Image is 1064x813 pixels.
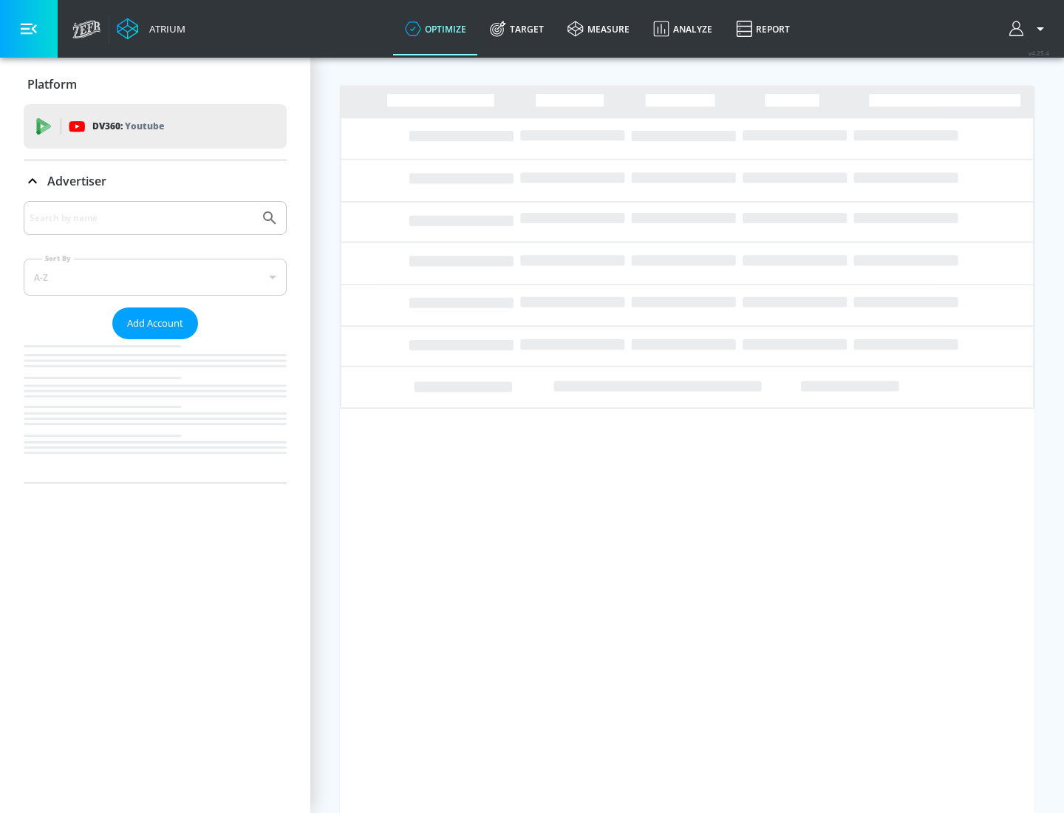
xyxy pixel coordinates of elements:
a: measure [556,2,641,55]
a: Report [724,2,802,55]
div: A-Z [24,259,287,296]
a: Target [478,2,556,55]
label: Sort By [42,254,74,263]
div: Atrium [143,22,185,35]
p: Advertiser [47,173,106,189]
button: Add Account [112,307,198,339]
a: optimize [393,2,478,55]
span: Add Account [127,315,183,332]
p: DV360: [92,118,164,135]
p: Youtube [125,118,164,134]
nav: list of Advertiser [24,339,287,483]
input: Search by name [30,208,253,228]
span: v 4.25.4 [1029,49,1049,57]
div: Platform [24,64,287,105]
a: Analyze [641,2,724,55]
div: DV360: Youtube [24,104,287,149]
div: Advertiser [24,201,287,483]
a: Atrium [117,18,185,40]
div: Advertiser [24,160,287,202]
p: Platform [27,76,77,92]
